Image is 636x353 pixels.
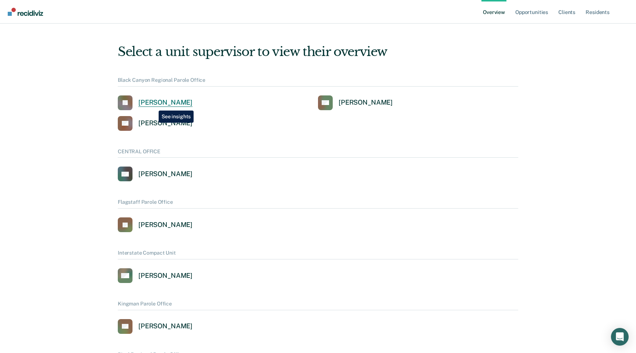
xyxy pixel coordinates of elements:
div: [PERSON_NAME] [138,221,192,229]
a: [PERSON_NAME] [118,95,192,110]
a: [PERSON_NAME] [118,217,192,232]
div: Kingman Parole Office [118,301,518,310]
a: [PERSON_NAME] [118,167,192,181]
a: [PERSON_NAME] [318,95,393,110]
div: Interstate Compact Unit [118,250,518,259]
div: [PERSON_NAME] [138,322,192,331]
div: Select a unit supervisor to view their overview [118,44,518,59]
div: Black Canyon Regional Parole Office [118,77,518,87]
div: [PERSON_NAME] [138,119,192,127]
div: [PERSON_NAME] [138,170,192,178]
div: Flagstaff Parole Office [118,199,518,209]
div: [PERSON_NAME] [138,272,192,280]
img: Recidiviz [8,8,43,16]
a: [PERSON_NAME] [118,116,192,131]
button: Profile dropdown button [618,6,630,18]
a: [PERSON_NAME] [118,268,192,283]
div: Open Intercom Messenger [611,328,629,346]
div: CENTRAL OFFICE [118,148,518,158]
div: [PERSON_NAME] [138,98,192,107]
div: [PERSON_NAME] [339,98,393,107]
a: [PERSON_NAME] [118,319,192,334]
